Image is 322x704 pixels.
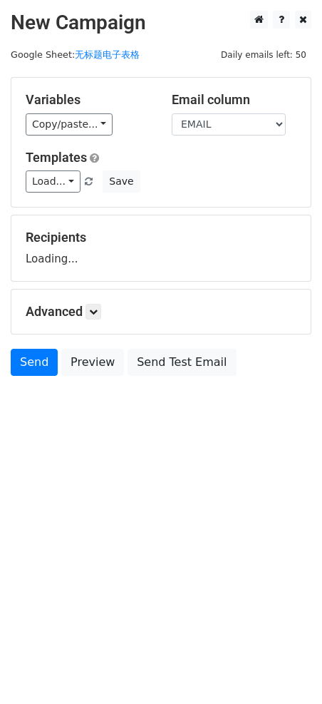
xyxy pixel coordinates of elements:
[216,47,311,63] span: Daily emails left: 50
[11,349,58,376] a: Send
[216,49,311,60] a: Daily emails left: 50
[26,150,87,165] a: Templates
[128,349,236,376] a: Send Test Email
[26,113,113,136] a: Copy/paste...
[75,49,140,60] a: 无标题电子表格
[172,92,296,108] h5: Email column
[11,49,140,60] small: Google Sheet:
[26,230,296,245] h5: Recipients
[61,349,124,376] a: Preview
[26,170,80,193] a: Load...
[26,304,296,320] h5: Advanced
[103,170,140,193] button: Save
[11,11,311,35] h2: New Campaign
[26,230,296,267] div: Loading...
[26,92,150,108] h5: Variables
